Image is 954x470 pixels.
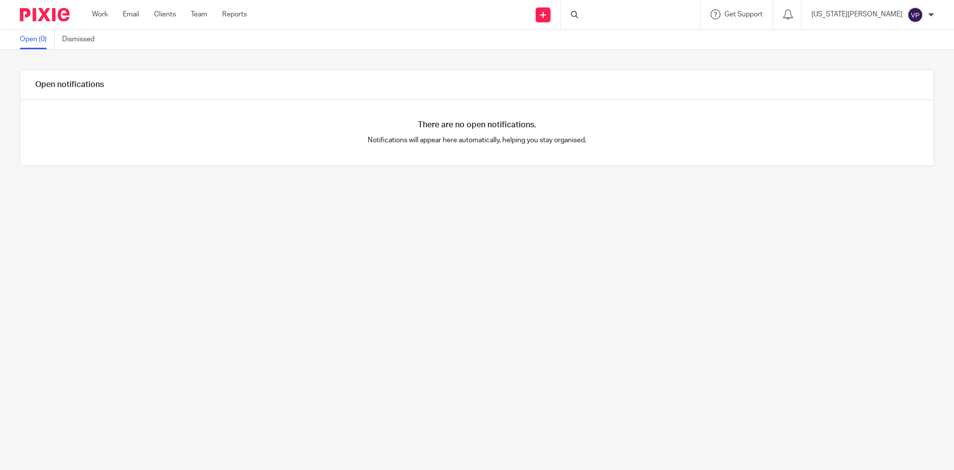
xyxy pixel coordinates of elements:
[249,135,706,145] p: Notifications will appear here automatically, helping you stay organised.
[154,9,176,19] a: Clients
[20,30,55,49] a: Open (0)
[418,120,536,130] h4: There are no open notifications.
[62,30,102,49] a: Dismissed
[20,8,70,21] img: Pixie
[907,7,923,23] img: svg%3E
[724,11,763,18] span: Get Support
[191,9,207,19] a: Team
[811,9,902,19] p: [US_STATE][PERSON_NAME]
[92,9,108,19] a: Work
[123,9,139,19] a: Email
[222,9,247,19] a: Reports
[35,80,104,90] h1: Open notifications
